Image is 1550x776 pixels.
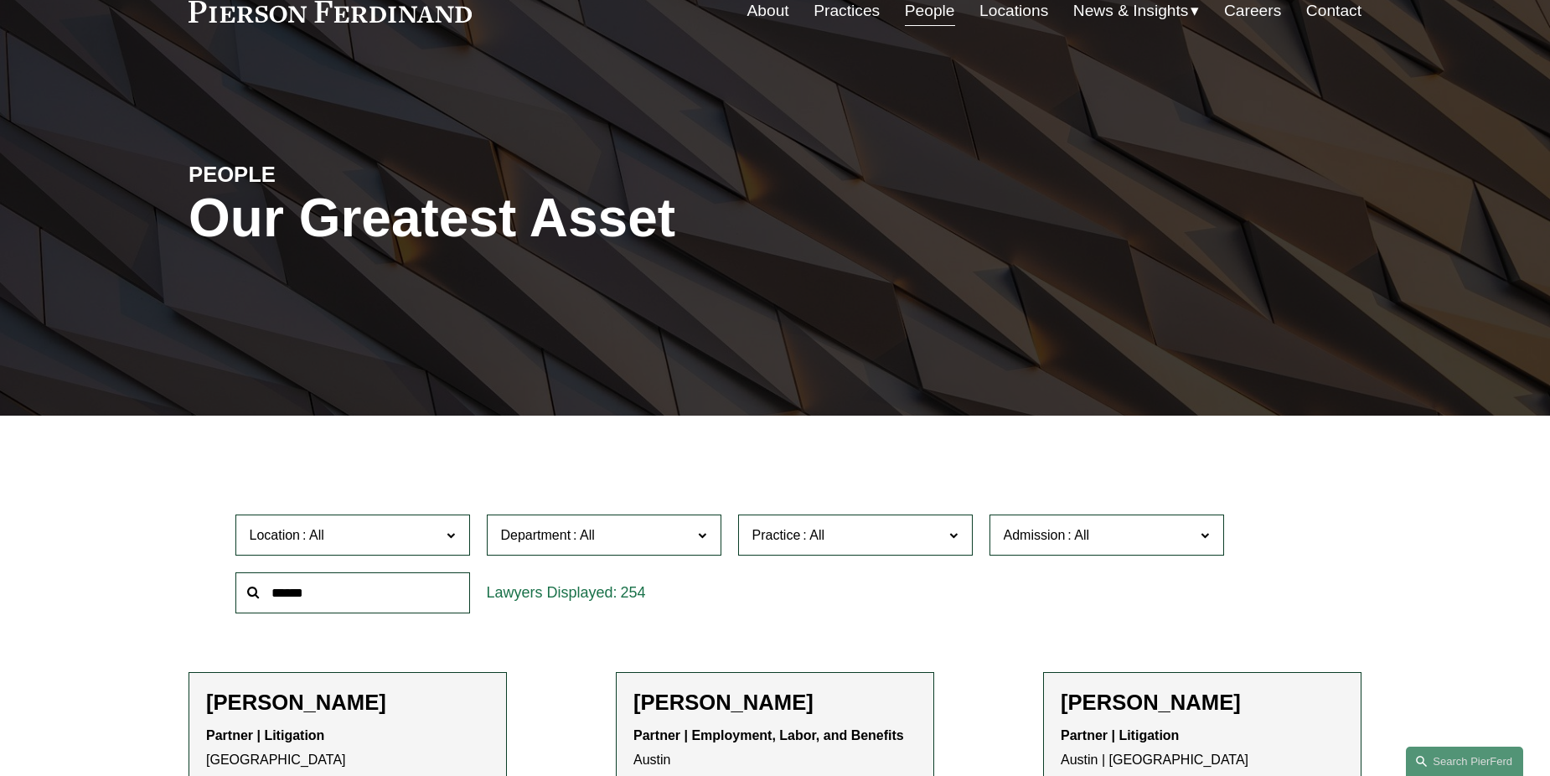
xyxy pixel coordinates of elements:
strong: Partner | Employment, Labor, and Benefits [633,728,904,742]
span: 254 [621,584,646,601]
strong: Partner | Litigation [206,728,324,742]
a: Search this site [1406,747,1523,776]
span: Department [501,528,571,542]
h1: Our Greatest Asset [189,188,970,249]
h2: [PERSON_NAME] [206,690,489,716]
span: Admission [1004,528,1066,542]
p: Austin [633,724,917,773]
span: Practice [752,528,801,542]
h4: PEOPLE [189,161,482,188]
h2: [PERSON_NAME] [1061,690,1344,716]
p: [GEOGRAPHIC_DATA] [206,724,489,773]
strong: Partner | Litigation [1061,728,1179,742]
p: Austin | [GEOGRAPHIC_DATA] [1061,724,1344,773]
span: Location [250,528,301,542]
h2: [PERSON_NAME] [633,690,917,716]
